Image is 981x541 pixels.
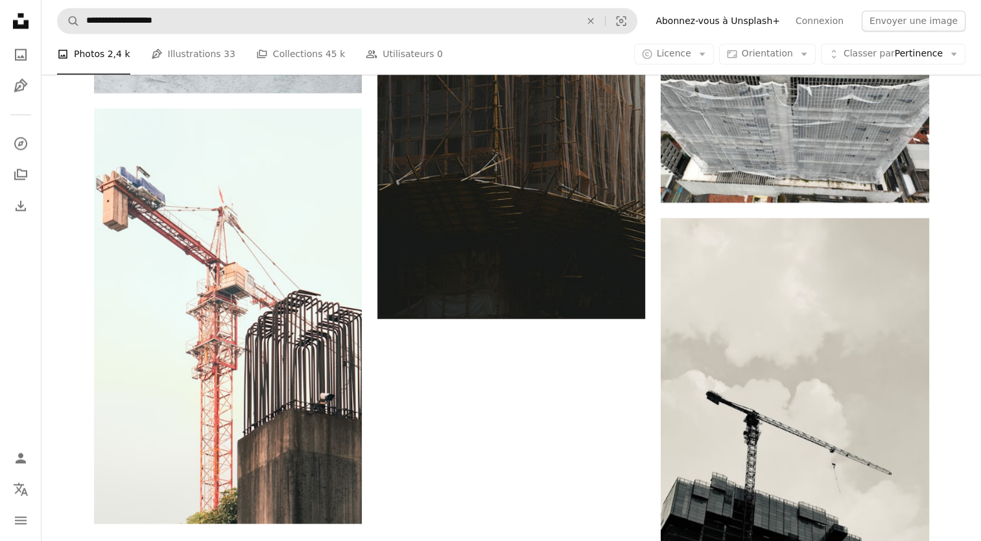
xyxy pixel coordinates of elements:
span: Orientation [742,49,793,59]
a: une vue aérienne d’un bâtiment en construction [661,95,928,107]
a: Connexion [788,10,851,31]
span: 0 [437,47,443,62]
a: Connexion / S’inscrire [8,445,34,471]
a: Accueil — Unsplash [8,8,34,36]
span: Licence [657,49,691,59]
button: Effacer [576,8,605,33]
a: Utilisateurs 0 [366,34,443,75]
a: une grue à côté d’un bâtiment [661,391,928,402]
button: Classer parPertinence [821,44,965,65]
button: Recherche de visuels [606,8,637,33]
button: Licence [634,44,714,65]
span: Classer par [844,49,895,59]
img: Une grue se trouve au sommet d’un bâtiment [94,108,362,523]
a: Illustrations 33 [151,34,235,75]
a: Bâtiment en construction recouvert d’un filet [377,111,645,123]
a: Abonnez-vous à Unsplash+ [648,10,788,31]
a: Illustrations [8,73,34,99]
a: Explorer [8,130,34,156]
a: Historique de téléchargement [8,193,34,219]
form: Rechercher des visuels sur tout le site [57,8,637,34]
a: Collections [8,162,34,187]
button: Menu [8,507,34,533]
a: Photos [8,42,34,67]
span: 33 [224,47,235,62]
span: 45 k [325,47,345,62]
button: Orientation [719,44,816,65]
button: Envoyer une image [862,10,965,31]
button: Rechercher sur Unsplash [58,8,80,33]
span: Pertinence [844,48,943,61]
a: Une grue se trouve au sommet d’un bâtiment [94,309,362,321]
button: Langue [8,476,34,502]
a: Collections 45 k [256,34,345,75]
img: une vue aérienne d’un bâtiment en construction [661,1,928,202]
